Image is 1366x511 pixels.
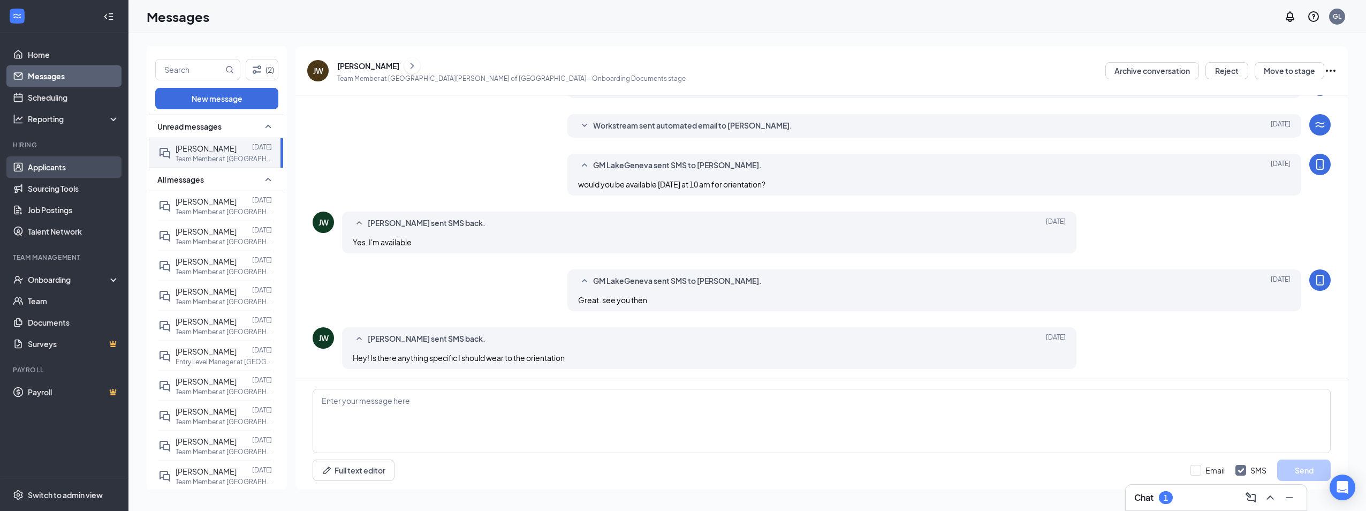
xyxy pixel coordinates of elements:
[28,274,110,285] div: Onboarding
[252,375,272,385] p: [DATE]
[13,365,117,374] div: Payroll
[578,275,591,288] svg: SmallChevronUp
[156,59,223,80] input: Search
[158,230,171,243] svg: DoubleChat
[1307,10,1320,23] svg: QuestionInfo
[158,200,171,213] svg: DoubleChat
[368,217,485,230] span: [PERSON_NAME] sent SMS back.
[176,227,237,236] span: [PERSON_NAME]
[578,295,647,305] span: Great. see you then
[176,377,237,386] span: [PERSON_NAME]
[1244,491,1257,504] svg: ComposeMessage
[13,140,117,149] div: Hiring
[28,490,103,500] div: Switch to admin view
[252,142,272,152] p: [DATE]
[1271,159,1291,172] span: [DATE]
[337,74,686,83] p: Team Member at [GEOGRAPHIC_DATA][PERSON_NAME] of [GEOGRAPHIC_DATA] - Onboarding Documents stage
[252,465,272,475] p: [DATE]
[404,58,420,74] button: ChevronRight
[28,333,119,355] a: SurveysCrown
[1324,64,1337,77] svg: Ellipses
[353,333,366,345] svg: SmallChevronUp
[251,63,263,76] svg: Filter
[225,65,234,74] svg: MagnifyingGlass
[252,196,272,205] p: [DATE]
[313,460,394,481] button: Full text editorPen
[252,315,272,325] p: [DATE]
[313,65,323,76] div: JW
[176,297,272,306] p: Team Member at [GEOGRAPHIC_DATA][PERSON_NAME] of [GEOGRAPHIC_DATA]
[318,217,329,228] div: JW
[176,267,272,276] p: Team Member at [GEOGRAPHIC_DATA][PERSON_NAME] of [GEOGRAPHIC_DATA]
[158,470,171,483] svg: DoubleChat
[1105,62,1199,79] button: Archive conversation
[593,275,762,288] span: GM LakeGeneva sent SMS to [PERSON_NAME].
[13,253,117,262] div: Team Management
[28,87,119,108] a: Scheduling
[176,154,272,163] p: Team Member at [GEOGRAPHIC_DATA][PERSON_NAME] of [GEOGRAPHIC_DATA]
[158,260,171,273] svg: DoubleChat
[176,287,237,296] span: [PERSON_NAME]
[13,274,24,285] svg: UserCheck
[252,345,272,355] p: [DATE]
[176,407,237,416] span: [PERSON_NAME]
[28,199,119,221] a: Job Postings
[578,159,591,172] svg: SmallChevronUp
[1314,118,1326,131] svg: WorkstreamLogo
[13,490,24,500] svg: Settings
[28,114,120,124] div: Reporting
[262,173,275,186] svg: SmallChevronUp
[158,410,171,423] svg: DoubleChat
[353,353,565,363] span: Hey! Is there anything specific I should wear to the orientation
[368,333,485,345] span: [PERSON_NAME] sent SMS back.
[158,350,171,363] svg: DoubleChat
[28,178,119,199] a: Sourcing Tools
[1314,274,1326,287] svg: MobileSms
[176,417,272,426] p: Team Member at [GEOGRAPHIC_DATA][PERSON_NAME] of [GEOGRAPHIC_DATA]
[158,380,171,393] svg: DoubleChat
[176,317,237,326] span: [PERSON_NAME]
[593,119,792,132] span: Workstream sent automated email to [PERSON_NAME].
[1205,62,1248,79] button: Reject
[28,381,119,403] a: PayrollCrown
[252,226,272,235] p: [DATE]
[158,147,171,160] svg: DoubleChat
[176,327,272,336] p: Team Member at [GEOGRAPHIC_DATA][PERSON_NAME] of [GEOGRAPHIC_DATA]
[176,237,272,246] p: Team Member at [GEOGRAPHIC_DATA][PERSON_NAME] of [GEOGRAPHIC_DATA]
[13,114,24,124] svg: Analysis
[246,59,278,80] button: Filter (2)
[337,61,399,71] div: [PERSON_NAME]
[28,312,119,333] a: Documents
[176,477,272,486] p: Team Member at [GEOGRAPHIC_DATA][PERSON_NAME] of [GEOGRAPHIC_DATA]
[318,333,329,343] div: JW
[103,11,114,22] svg: Collapse
[407,59,418,72] svg: ChevronRight
[176,347,237,356] span: [PERSON_NAME]
[1255,62,1324,79] button: Move to stage
[1262,489,1279,506] button: ChevronUp
[1283,491,1296,504] svg: Minimize
[28,290,119,312] a: Team
[28,156,119,178] a: Applicants
[1277,460,1331,481] button: Send
[1046,217,1066,230] span: [DATE]
[262,120,275,133] svg: SmallChevronUp
[176,144,237,153] span: [PERSON_NAME]
[158,320,171,333] svg: DoubleChat
[578,119,591,132] svg: SmallChevronDown
[1046,333,1066,345] span: [DATE]
[252,255,272,265] p: [DATE]
[176,467,237,476] span: [PERSON_NAME]
[1330,475,1355,500] div: Open Intercom Messenger
[28,221,119,242] a: Talent Network
[1314,158,1326,171] svg: MobileSms
[252,435,272,445] p: [DATE]
[147,7,209,26] h1: Messages
[176,387,272,396] p: Team Member at [GEOGRAPHIC_DATA][PERSON_NAME] of [GEOGRAPHIC_DATA]
[353,237,412,247] span: Yes. I'm available
[1264,491,1277,504] svg: ChevronUp
[353,217,366,230] svg: SmallChevronUp
[158,290,171,303] svg: DoubleChat
[155,88,278,109] button: New message
[12,11,22,21] svg: WorkstreamLogo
